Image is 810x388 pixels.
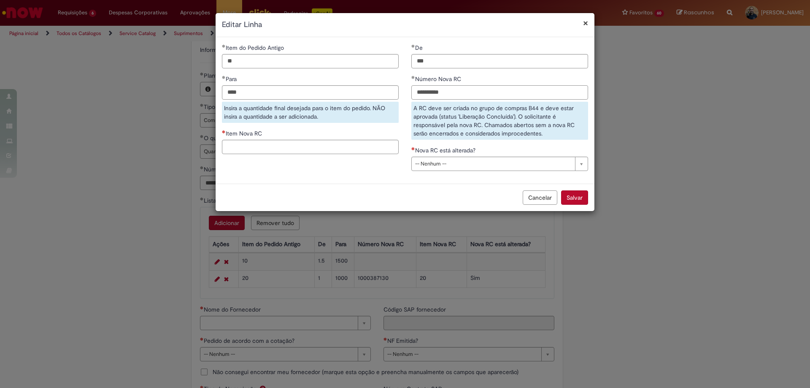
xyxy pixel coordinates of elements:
span: Necessários [411,147,415,150]
input: Para [222,85,399,100]
span: Para [226,75,238,83]
button: Salvar [561,190,588,205]
span: Obrigatório Preenchido [222,76,226,79]
input: De [411,54,588,68]
span: Número Nova RC [415,75,463,83]
span: Obrigatório Preenchido [222,44,226,48]
button: Fechar modal [583,19,588,27]
div: A RC deve ser criada no grupo de compras B44 e deve estar aprovada (status 'Liberação Concluída')... [411,102,588,140]
span: De [415,44,424,52]
span: Obrigatório Preenchido [411,44,415,48]
span: Item Nova RC [226,130,264,137]
button: Cancelar [523,190,557,205]
input: Número Nova RC [411,85,588,100]
span: Necessários [222,130,226,133]
span: Nova RC está alterada? [415,147,477,154]
input: Item Nova RC [222,140,399,154]
span: -- Nenhum -- [415,157,571,171]
div: Insira a quantidade final desejada para o item do pedido. NÃO insira a quantidade a ser adicionada. [222,102,399,123]
span: Item do Pedido Antigo [226,44,286,52]
span: Obrigatório Preenchido [411,76,415,79]
input: Item do Pedido Antigo [222,54,399,68]
h2: Editar Linha [222,19,588,30]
